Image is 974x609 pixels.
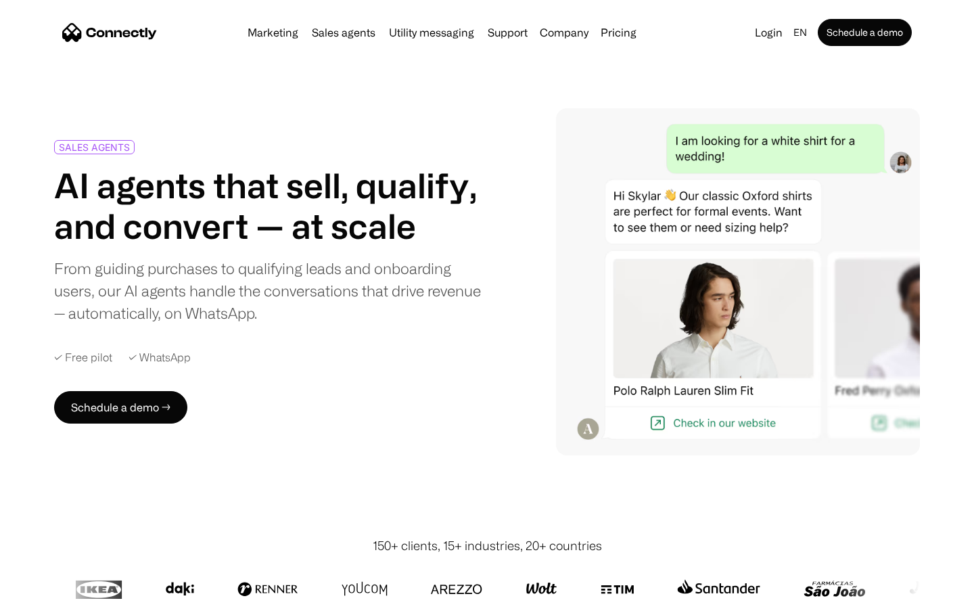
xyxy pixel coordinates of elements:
[384,27,480,38] a: Utility messaging
[373,537,602,555] div: 150+ clients, 15+ industries, 20+ countries
[59,142,130,152] div: SALES AGENTS
[129,351,191,364] div: ✓ WhatsApp
[27,585,81,604] ul: Language list
[54,351,112,364] div: ✓ Free pilot
[482,27,533,38] a: Support
[54,257,482,324] div: From guiding purchases to qualifying leads and onboarding users, our AI agents handle the convers...
[54,391,187,424] a: Schedule a demo →
[242,27,304,38] a: Marketing
[793,23,807,42] div: en
[540,23,588,42] div: Company
[306,27,381,38] a: Sales agents
[54,165,482,246] h1: AI agents that sell, qualify, and convert — at scale
[14,584,81,604] aside: Language selected: English
[818,19,912,46] a: Schedule a demo
[749,23,788,42] a: Login
[595,27,642,38] a: Pricing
